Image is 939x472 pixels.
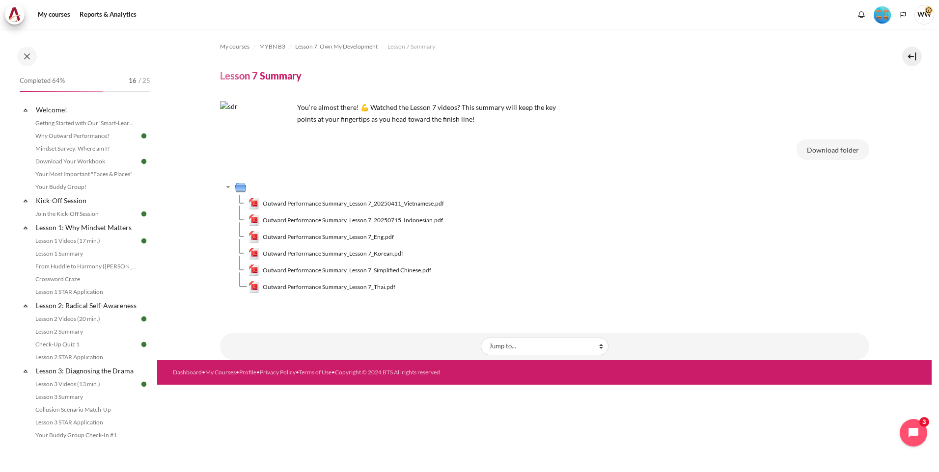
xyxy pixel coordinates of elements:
[220,39,869,54] nav: Navigation bar
[263,233,394,241] span: Outward Performance Summary_Lesson 7_Eng.pdf
[32,143,139,155] a: Mindset Survey: Where am I?
[249,281,260,293] img: Outward Performance Summary_Lesson 7_Thai.pdf
[21,444,30,454] span: Collapse
[157,29,932,360] section: Content
[32,391,139,403] a: Lesson 3 Summary
[854,7,869,22] div: Show notification window with no new notifications
[259,41,285,52] a: MYBN B3
[139,131,148,140] img: Done
[249,198,260,210] img: Outward Performance Summary_Lesson 7_20250411_Vietnamese.pdf
[34,221,139,234] a: Lesson 1: Why Mindset Matters
[335,368,440,376] a: Copyright © 2024 BTS All rights reserved
[139,236,148,245] img: Done
[297,103,556,123] span: You’re almost there! 💪 Watched the Lesson 7 videos? This summary will keep the key points at your...
[249,214,260,226] img: Outward Performance Summary_Lesson 7_20250715_Indonesian.pdf
[32,181,139,193] a: Your Buddy Group!
[21,196,30,206] span: Collapse
[139,340,148,349] img: Done
[20,91,103,92] div: 64%
[20,76,65,86] span: Completed 64%
[914,5,934,25] a: User menu
[387,41,435,52] a: Lesson 7 Summary
[138,76,150,86] span: / 25
[249,248,404,260] a: Outward Performance Summary_Lesson 7_Korean.pdfOutward Performance Summary_Lesson 7_Korean.pdf
[239,368,256,376] a: Profile
[263,199,444,208] span: Outward Performance Summary_Lesson 7_20250411_Vietnamese.pdf
[263,266,431,275] span: Outward Performance Summary_Lesson 7_Simplified Chinese.pdf
[874,6,891,24] img: Level #4
[870,5,895,24] a: Level #4
[32,404,139,416] a: Collusion Scenario Match-Up
[32,208,139,220] a: Join the Kick-Off Session
[34,103,139,116] a: Welcome!
[32,130,139,142] a: Why Outward Performance?
[32,168,139,180] a: Your Most Important "Faces & Places"
[249,281,396,293] a: Outward Performance Summary_Lesson 7_Thai.pdfOutward Performance Summary_Lesson 7_Thai.pdf
[263,249,403,258] span: Outward Performance Summary_Lesson 7_Korean.pdf
[32,156,139,167] a: Download Your Workbook
[34,364,139,377] a: Lesson 3: Diagnosing the Drama
[32,351,139,363] a: Lesson 2 STAR Application
[874,5,891,24] div: Level #4
[32,417,139,428] a: Lesson 3 STAR Application
[295,41,378,52] a: Lesson 7: Own My Development
[32,313,139,325] a: Lesson 2 Videos (20 min.)
[249,231,394,243] a: Outward Performance Summary_Lesson 7_Eng.pdfOutward Performance Summary_Lesson 7_Eng.pdf
[260,368,296,376] a: Privacy Policy
[32,378,139,390] a: Lesson 3 Videos (13 min.)
[205,368,236,376] a: My Courses
[32,273,139,285] a: Crossword Craze
[263,283,395,291] span: Outward Performance Summary_Lesson 7_Thai.pdf
[263,216,443,225] span: Outward Performance Summary_Lesson 7_20250715_Indonesian.pdf
[797,139,869,160] button: Download folder
[387,42,435,51] span: Lesson 7 Summary
[249,264,260,276] img: Outward Performance Summary_Lesson 7_Simplified Chinese.pdf
[249,231,260,243] img: Outward Performance Summary_Lesson 7_Eng.pdf
[34,442,139,455] a: Lesson 4: Transforming Conflict
[32,429,139,441] a: Your Buddy Group Check-In #1
[21,301,30,311] span: Collapse
[249,198,444,210] a: Outward Performance Summary_Lesson 7_20250411_Vietnamese.pdfOutward Performance Summary_Lesson 7_...
[220,41,249,52] a: My courses
[34,299,139,312] a: Lesson 2: Radical Self-Awareness
[249,264,432,276] a: Outward Performance Summary_Lesson 7_Simplified Chinese.pdfOutward Performance Summary_Lesson 7_S...
[32,261,139,272] a: From Huddle to Harmony ([PERSON_NAME]'s Story)
[896,7,911,22] button: Languages
[34,194,139,207] a: Kick-Off Session
[220,42,249,51] span: My courses
[32,326,139,338] a: Lesson 2 Summary
[8,7,22,22] img: Architeck
[259,42,285,51] span: MYBN B3
[32,286,139,298] a: Lesson 1 STAR Application
[139,210,148,218] img: Done
[249,248,260,260] img: Outward Performance Summary_Lesson 7_Korean.pdf
[249,214,443,226] a: Outward Performance Summary_Lesson 7_20250715_Indonesian.pdfOutward Performance Summary_Lesson 7_...
[139,380,148,389] img: Done
[21,223,30,233] span: Collapse
[21,366,30,376] span: Collapse
[32,235,139,247] a: Lesson 1 Videos (17 min.)
[299,368,331,376] a: Terms of Use
[173,368,587,377] div: • • • • •
[34,5,74,25] a: My courses
[21,105,30,115] span: Collapse
[139,157,148,166] img: Done
[32,339,139,350] a: Check-Up Quiz 1
[129,76,137,86] span: 16
[914,5,934,25] span: WW
[5,5,29,25] a: Architeck Architeck
[295,42,378,51] span: Lesson 7: Own My Development
[139,315,148,323] img: Done
[32,117,139,129] a: Getting Started with Our 'Smart-Learning' Platform
[173,368,202,376] a: Dashboard
[76,5,140,25] a: Reports & Analytics
[220,101,294,175] img: sdr
[32,248,139,260] a: Lesson 1 Summary
[220,69,302,82] h4: Lesson 7 Summary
